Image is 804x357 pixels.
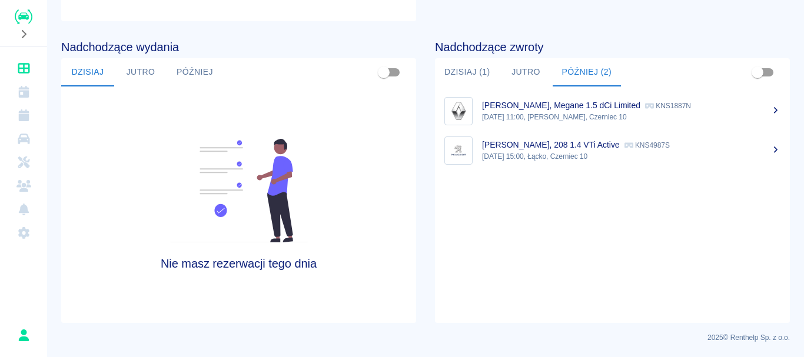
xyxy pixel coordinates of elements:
[5,174,42,198] a: Klienci
[482,101,640,110] p: [PERSON_NAME], Megane 1.5 dCi Limited
[746,61,769,84] span: Pokaż przypisane tylko do mnie
[373,61,395,84] span: Pokaż przypisane tylko do mnie
[105,256,371,271] h4: Nie masz rezerwacji tego dnia
[5,80,42,104] a: Kalendarz
[624,141,670,149] p: KNS4987S
[114,58,167,86] button: Jutro
[482,140,620,149] p: [PERSON_NAME], 208 1.4 VTi Active
[5,198,42,221] a: Powiadomienia
[435,40,790,54] h4: Nadchodzące zwroty
[5,127,42,151] a: Flota
[5,221,42,245] a: Ustawienia
[447,100,470,122] img: Image
[15,26,32,42] button: Rozwiń nawigację
[645,102,691,110] p: KNS1887N
[61,40,416,54] h4: Nadchodzące wydania
[163,139,315,242] img: Fleet
[553,58,622,86] button: Później (2)
[435,58,500,86] button: Dzisiaj (1)
[447,139,470,162] img: Image
[5,56,42,80] a: Dashboard
[61,332,790,343] p: 2025 © Renthelp Sp. z o.o.
[5,151,42,174] a: Serwisy
[482,112,780,122] p: [DATE] 11:00, [PERSON_NAME], Czerniec 10
[435,91,790,131] a: Image[PERSON_NAME], Megane 1.5 dCi Limited KNS1887N[DATE] 11:00, [PERSON_NAME], Czerniec 10
[167,58,222,86] button: Później
[15,9,32,24] img: Renthelp
[482,151,780,162] p: [DATE] 15:00, Łącko, Czerniec 10
[435,131,790,170] a: Image[PERSON_NAME], 208 1.4 VTi Active KNS4987S[DATE] 15:00, Łącko, Czerniec 10
[5,104,42,127] a: Rezerwacje
[11,323,36,348] button: Patrycja Floryan
[500,58,553,86] button: Jutro
[61,58,114,86] button: Dzisiaj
